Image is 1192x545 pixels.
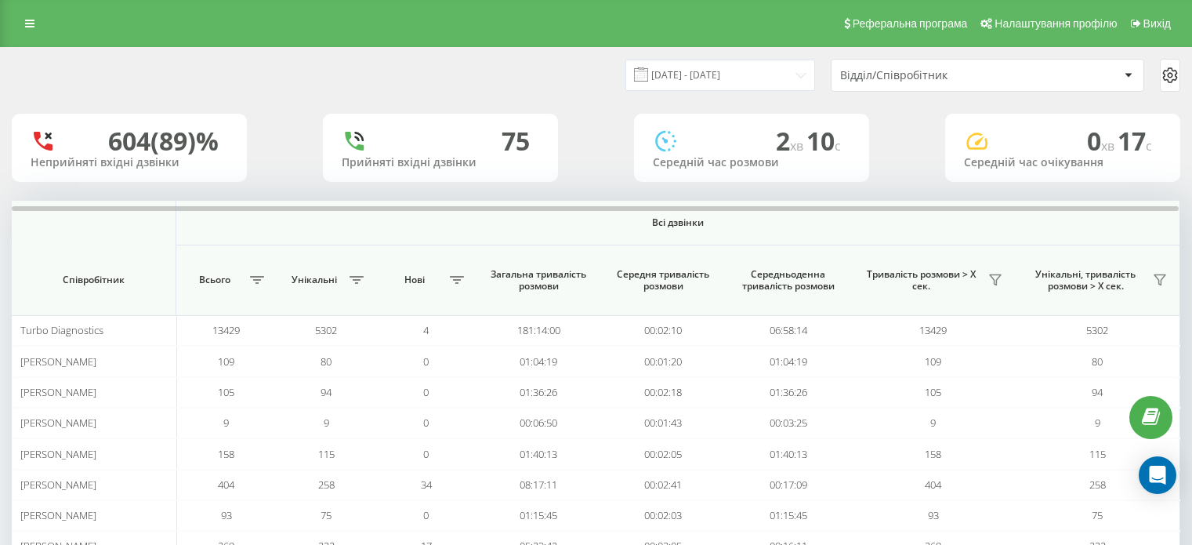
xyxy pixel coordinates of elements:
[20,323,103,337] span: Turbo Diagnostics
[218,478,234,492] span: 404
[184,274,245,286] span: Всього
[995,17,1117,30] span: Налаштування профілю
[925,385,941,399] span: 105
[925,447,941,461] span: 158
[653,156,850,169] div: Середній час розмови
[20,354,96,369] span: [PERSON_NAME]
[423,447,429,461] span: 0
[476,438,601,469] td: 01:40:13
[476,408,601,438] td: 00:06:50
[776,124,806,158] span: 2
[1118,124,1152,158] span: 17
[726,408,850,438] td: 00:03:25
[790,137,806,154] span: хв
[1101,137,1118,154] span: хв
[1089,447,1106,461] span: 115
[476,470,601,500] td: 08:17:11
[858,268,984,292] span: Тривалість розмови > Х сек.
[423,508,429,522] span: 0
[20,447,96,461] span: [PERSON_NAME]
[421,478,432,492] span: 34
[384,274,444,286] span: Нові
[601,315,726,346] td: 00:02:10
[1146,137,1152,154] span: c
[601,438,726,469] td: 00:02:05
[108,126,219,156] div: 604 (89)%
[614,268,712,292] span: Середня тривалість розмови
[726,438,850,469] td: 01:40:13
[601,408,726,438] td: 00:01:43
[1024,268,1148,292] span: Унікальні, тривалість розмови > Х сек.
[318,478,335,492] span: 258
[502,126,530,156] div: 75
[930,416,936,430] span: 9
[925,354,941,369] span: 109
[601,377,726,408] td: 00:02:18
[726,346,850,376] td: 01:04:19
[1092,354,1103,369] span: 80
[601,470,726,500] td: 00:02:41
[234,216,1122,229] span: Всі дзвінки
[318,447,335,461] span: 115
[321,385,332,399] span: 94
[20,385,96,399] span: [PERSON_NAME]
[490,268,588,292] span: Загальна тривалість розмови
[928,508,939,522] span: 93
[20,478,96,492] span: [PERSON_NAME]
[218,385,234,399] span: 105
[726,377,850,408] td: 01:36:26
[806,124,841,158] span: 10
[27,274,160,286] span: Співробітник
[321,354,332,369] span: 80
[423,323,429,337] span: 4
[342,156,539,169] div: Прийняті вхідні дзвінки
[739,268,837,292] span: Середньоденна тривалість розмови
[726,500,850,531] td: 01:15:45
[20,416,96,430] span: [PERSON_NAME]
[315,323,337,337] span: 5302
[212,323,240,337] span: 13429
[726,470,850,500] td: 00:17:09
[476,315,601,346] td: 181:14:00
[223,416,229,430] span: 9
[919,323,947,337] span: 13429
[1087,124,1118,158] span: 0
[423,385,429,399] span: 0
[1095,416,1100,430] span: 9
[601,500,726,531] td: 00:02:03
[601,346,726,376] td: 00:01:20
[476,377,601,408] td: 01:36:26
[853,17,968,30] span: Реферальна програма
[840,69,1027,82] div: Відділ/Співробітник
[835,137,841,154] span: c
[20,508,96,522] span: [PERSON_NAME]
[1089,478,1106,492] span: 258
[1143,17,1171,30] span: Вихід
[218,447,234,461] span: 158
[726,315,850,346] td: 06:58:14
[1092,385,1103,399] span: 94
[221,508,232,522] span: 93
[925,478,941,492] span: 404
[218,354,234,369] span: 109
[31,156,228,169] div: Неприйняті вхідні дзвінки
[423,354,429,369] span: 0
[1086,323,1108,337] span: 5302
[476,346,601,376] td: 01:04:19
[321,508,332,522] span: 75
[1092,508,1103,522] span: 75
[324,416,329,430] span: 9
[476,500,601,531] td: 01:15:45
[1139,456,1176,494] div: Open Intercom Messenger
[964,156,1161,169] div: Середній час очікування
[284,274,345,286] span: Унікальні
[423,416,429,430] span: 0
